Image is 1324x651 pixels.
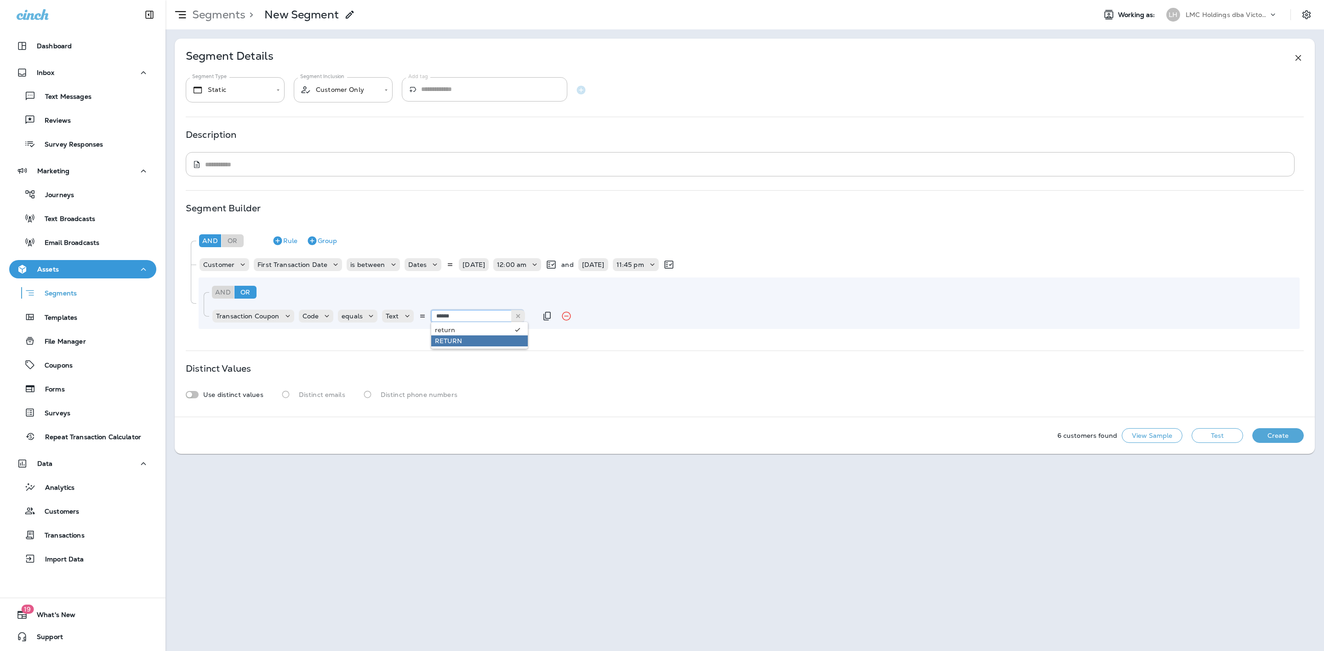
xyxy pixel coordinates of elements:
p: Distinct phone numbers [381,391,457,398]
label: Segment Type [192,73,227,80]
p: is between [350,261,385,268]
div: Or [234,286,257,299]
p: New Segment [264,8,339,22]
div: And [212,286,234,299]
p: Customer [203,261,234,268]
p: Transaction Coupon [216,312,280,320]
p: > [245,8,253,22]
div: return [435,326,511,334]
button: Text Broadcasts [9,209,156,228]
button: Dashboard [9,37,156,55]
button: Import Data [9,549,156,568]
p: Email Broadcasts [35,239,99,248]
p: 11:45 pm [616,261,644,268]
p: Dashboard [37,42,72,50]
button: Reviews [9,110,156,130]
button: Support [9,628,156,646]
button: Customers [9,501,156,521]
button: File Manager [9,331,156,351]
button: Duplicate Rule [538,307,556,325]
p: Data [37,460,53,467]
p: Templates [35,314,77,323]
p: Import Data [36,555,84,564]
span: Working as: [1118,11,1157,19]
p: Customers [35,508,79,516]
p: Transactions [35,532,85,540]
p: Use distinct values [203,391,263,398]
button: Segments [9,283,156,303]
p: Survey Responses [35,141,103,149]
button: View Sample [1122,428,1182,443]
p: Assets [37,266,59,273]
p: Surveys [35,409,70,418]
button: Surveys [9,403,156,422]
button: Forms [9,379,156,398]
button: Data [9,454,156,473]
p: Text [386,312,399,320]
p: First Transaction Date [257,261,327,268]
button: Templates [9,307,156,327]
p: Segment Builder [186,204,261,212]
p: Repeat Transaction Calculator [36,433,141,442]
button: 19What's New [9,606,156,624]
p: Dates [408,261,427,268]
p: 12:00 am [497,261,526,268]
p: Text Messages [36,93,91,102]
label: Add tag [408,73,428,80]
p: and [561,261,573,268]
label: Segment Inclusion [300,73,344,80]
div: Static [192,85,270,96]
div: RETURN [435,337,524,345]
button: Group [303,233,341,248]
div: Or [222,234,244,247]
button: Survey Responses [9,134,156,153]
p: Text Broadcasts [35,215,95,224]
button: Journeys [9,185,156,204]
span: What's New [28,611,75,622]
button: Collapse Sidebar [137,6,162,24]
p: equals [342,312,363,320]
p: Journeys [36,191,74,200]
p: 6 customers found [1057,432,1117,439]
p: Distinct Values [186,365,251,372]
button: Test [1192,428,1243,443]
p: Distinct emails [299,391,345,398]
button: Create [1252,428,1304,443]
button: Inbox [9,63,156,82]
button: Repeat Transaction Calculator [9,427,156,446]
p: LMC Holdings dba Victory Lane Quick Oil Change [1186,11,1268,18]
span: Support [28,633,63,644]
p: Segment Details [186,52,274,63]
button: Settings [1298,6,1315,23]
button: Rule [268,233,301,248]
p: Segments [188,8,245,22]
button: Remove Rule [557,307,576,325]
button: Email Broadcasts [9,232,156,252]
p: [DATE] [582,261,605,268]
p: Description [186,131,237,138]
button: Marketing [9,162,156,180]
span: 19 [21,605,34,614]
button: Assets [9,260,156,278]
button: Transactions [9,525,156,544]
p: Coupons [35,362,73,370]
button: Coupons [9,355,156,374]
p: Analytics [36,484,74,492]
div: And [199,234,221,247]
p: Code [302,312,319,320]
p: Reviews [35,117,71,125]
button: Text Messages [9,86,156,106]
div: LH [1166,8,1180,22]
p: [DATE] [462,261,485,268]
p: Segments [35,289,77,299]
p: Forms [36,385,65,394]
button: Analytics [9,477,156,497]
p: File Manager [35,338,86,346]
div: Customer Only [300,84,378,96]
p: Inbox [37,69,54,76]
p: Marketing [37,167,69,175]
